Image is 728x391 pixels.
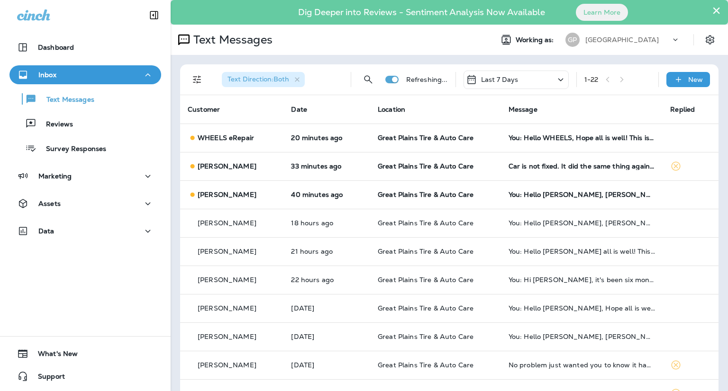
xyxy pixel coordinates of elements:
[576,4,628,21] button: Learn More
[9,344,161,363] button: What's New
[509,191,655,198] div: You: Hello Greg, Hope all is well! This is Justin from Great Plains Tire & Auto Care. I wanted to...
[38,172,72,180] p: Marketing
[198,361,256,369] p: [PERSON_NAME]
[198,134,254,142] p: WHEELS eRepair
[188,70,207,89] button: Filters
[291,134,363,142] p: Sep 27, 2025 08:30 AM
[509,162,655,170] div: Car is not fixed. It did the same thing again as it did before.
[359,70,378,89] button: Search Messages
[378,133,473,142] span: Great Plains Tire & Auto Care
[271,11,573,14] p: Dig Deeper into Reviews - Sentiment Analysis Now Available
[188,105,220,114] span: Customer
[291,248,363,255] p: Sep 26, 2025 11:30 AM
[9,138,161,158] button: Survey Responses
[584,76,599,83] div: 1 - 22
[509,219,655,227] div: You: Hello Hannah, Hope all is well! This is Justin from Great Plains Tire & Auto Care. I wanted ...
[291,361,363,369] p: Sep 25, 2025 05:06 PM
[291,276,363,284] p: Sep 26, 2025 10:24 AM
[36,120,73,129] p: Reviews
[198,304,256,312] p: [PERSON_NAME]
[291,162,363,170] p: Sep 27, 2025 08:16 AM
[670,105,695,114] span: Replied
[509,134,655,142] div: You: Hello WHEELS, Hope all is well! This is Justin from Great Plains Tire & Auto Care. I wanted ...
[9,167,161,186] button: Marketing
[712,3,721,18] button: Close
[9,222,161,240] button: Data
[378,304,473,312] span: Great Plains Tire & Auto Care
[38,227,55,235] p: Data
[38,44,74,51] p: Dashboard
[406,76,448,83] p: Refreshing...
[378,105,405,114] span: Location
[9,89,161,109] button: Text Messages
[291,333,363,340] p: Sep 26, 2025 08:06 AM
[509,361,655,369] div: No problem just wanted you to know it had been completed
[198,333,256,340] p: [PERSON_NAME]
[198,191,256,198] p: [PERSON_NAME]
[227,75,289,83] span: Text Direction : Both
[198,276,256,284] p: [PERSON_NAME]
[141,6,167,25] button: Collapse Sidebar
[378,247,473,256] span: Great Plains Tire & Auto Care
[378,162,473,170] span: Great Plains Tire & Auto Care
[38,71,56,79] p: Inbox
[509,304,655,312] div: You: Hello Savanah, Hope all is well! This is Justin from Great Plains Tire & Auto Care. I wanted...
[222,72,305,87] div: Text Direction:Both
[565,33,580,47] div: GP
[198,248,256,255] p: [PERSON_NAME]
[509,248,655,255] div: You: Hello Davis, Hope all is well! This is Justin from Great Plains Tire & Auto Care. I wanted t...
[9,367,161,386] button: Support
[9,38,161,57] button: Dashboard
[198,219,256,227] p: [PERSON_NAME]
[9,114,161,133] button: Reviews
[9,65,161,84] button: Inbox
[378,361,473,369] span: Great Plains Tire & Auto Care
[37,96,94,105] p: Text Messages
[28,373,65,384] span: Support
[688,76,703,83] p: New
[9,194,161,213] button: Assets
[28,350,78,361] span: What's New
[190,33,273,47] p: Text Messages
[291,304,363,312] p: Sep 26, 2025 08:07 AM
[291,219,363,227] p: Sep 26, 2025 02:30 PM
[378,275,473,284] span: Great Plains Tire & Auto Care
[36,145,106,154] p: Survey Responses
[38,200,61,207] p: Assets
[701,31,719,48] button: Settings
[481,76,519,83] p: Last 7 Days
[378,219,473,227] span: Great Plains Tire & Auto Care
[509,105,537,114] span: Message
[198,162,256,170] p: [PERSON_NAME]
[291,191,363,198] p: Sep 27, 2025 08:10 AM
[509,333,655,340] div: You: Hello Terry, Hope all is well! This is Justin from Great Plains Tire & Auto Care. I wanted t...
[509,276,655,284] div: You: Hi Gerald, it's been six months since we last serviced your 2016 Nissan Rogue at Great Plain...
[291,105,307,114] span: Date
[378,190,473,199] span: Great Plains Tire & Auto Care
[585,36,659,44] p: [GEOGRAPHIC_DATA]
[516,36,556,44] span: Working as:
[378,332,473,341] span: Great Plains Tire & Auto Care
